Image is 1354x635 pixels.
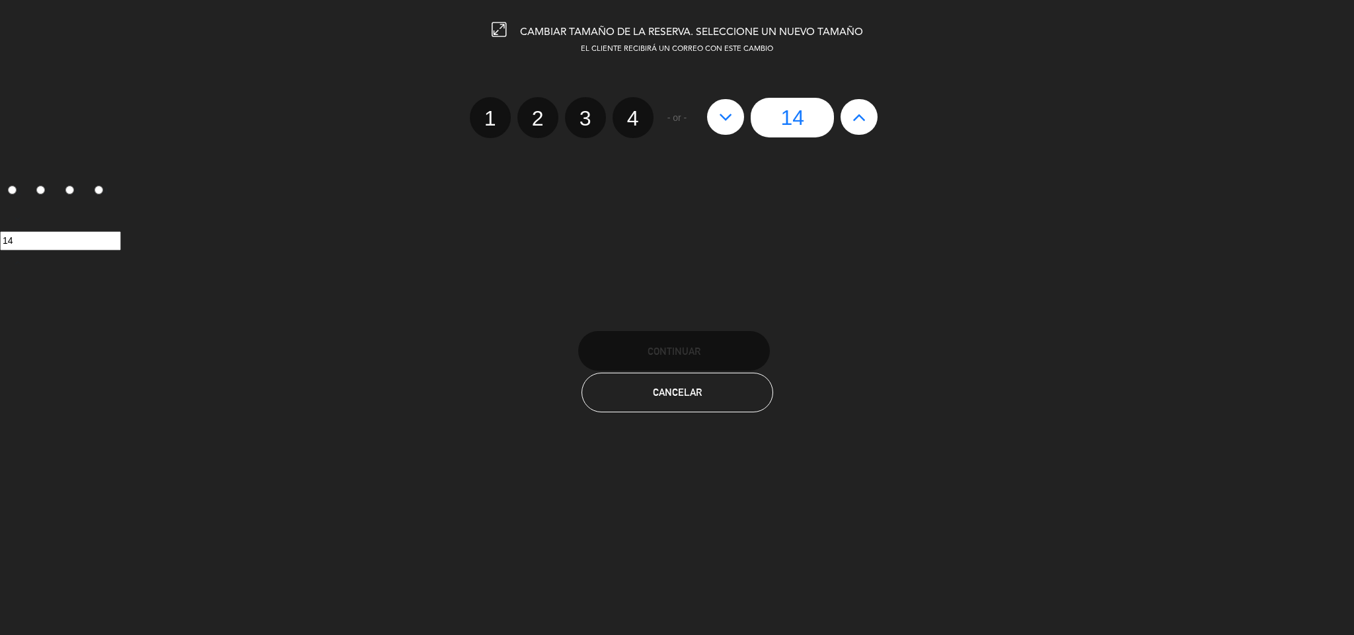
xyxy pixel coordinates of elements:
[667,110,687,126] span: - or -
[581,46,773,53] span: EL CLIENTE RECIBIRÁ UN CORREO CON ESTE CAMBIO
[582,373,773,412] button: Cancelar
[565,97,606,138] label: 3
[470,97,511,138] label: 1
[520,27,863,38] span: CAMBIAR TAMAÑO DE LA RESERVA. SELECCIONE UN NUEVO TAMAÑO
[648,346,700,357] span: Continuar
[613,97,654,138] label: 4
[94,186,103,194] input: 4
[8,186,17,194] input: 1
[653,387,702,398] span: Cancelar
[517,97,558,138] label: 2
[65,186,74,194] input: 3
[578,331,770,371] button: Continuar
[29,180,58,202] label: 2
[87,180,116,202] label: 4
[36,186,45,194] input: 2
[58,180,87,202] label: 3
